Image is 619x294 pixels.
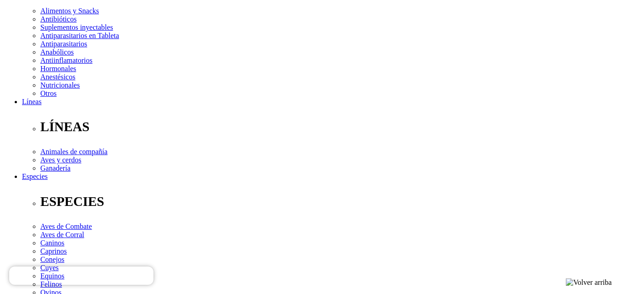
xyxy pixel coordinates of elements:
a: Caprinos [40,247,67,255]
a: Aves de Combate [40,222,92,230]
a: Felinos [40,280,62,288]
p: ESPECIES [40,194,615,209]
a: Conejos [40,255,64,263]
img: Volver arriba [566,278,612,287]
a: Líneas [22,98,42,105]
a: Antiinflamatorios [40,56,93,64]
a: Nutricionales [40,81,80,89]
a: Antiparasitarios en Tableta [40,32,119,39]
p: LÍNEAS [40,119,615,134]
a: Hormonales [40,65,76,72]
a: Caninos [40,239,64,247]
a: Anestésicos [40,73,75,81]
a: Otros [40,89,57,97]
a: Animales de compañía [40,148,108,155]
a: Cuyes [40,264,59,272]
a: Aves de Corral [40,231,84,239]
a: Aves y cerdos [40,156,81,164]
a: Suplementos inyectables [40,23,113,31]
a: Antiparasitarios [40,40,87,48]
a: Anabólicos [40,48,74,56]
a: Especies [22,172,48,180]
a: Ganadería [40,164,71,172]
iframe: Brevo live chat [9,266,153,285]
a: Antibióticos [40,15,77,23]
a: Alimentos y Snacks [40,7,99,15]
